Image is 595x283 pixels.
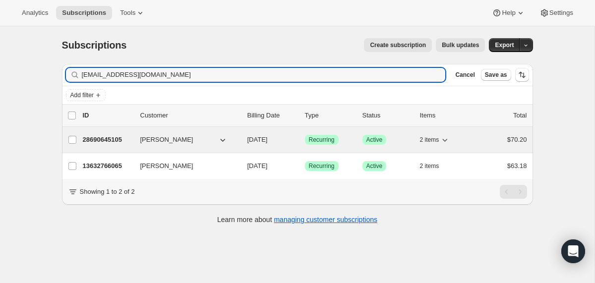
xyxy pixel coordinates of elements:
span: Save as [485,71,507,79]
button: [PERSON_NAME] [134,132,234,148]
p: Customer [140,111,239,120]
span: $70.20 [507,136,527,143]
span: [DATE] [247,136,268,143]
span: Tools [120,9,135,17]
p: Total [513,111,527,120]
span: Active [366,136,383,144]
span: 2 items [420,136,439,144]
span: Analytics [22,9,48,17]
button: 2 items [420,133,450,147]
span: Subscriptions [62,40,127,51]
div: Type [305,111,355,120]
span: 2 items [420,162,439,170]
button: Export [489,38,520,52]
span: Bulk updates [442,41,479,49]
button: Sort the results [515,68,529,82]
button: Tools [114,6,151,20]
span: [PERSON_NAME] [140,135,193,145]
span: Cancel [455,71,475,79]
p: Billing Date [247,111,297,120]
div: 13632766065[PERSON_NAME][DATE]SuccessRecurringSuccessActive2 items$63.18 [83,159,527,173]
button: [PERSON_NAME] [134,158,234,174]
button: 2 items [420,159,450,173]
span: Subscriptions [62,9,106,17]
button: Help [486,6,531,20]
p: 28690645105 [83,135,132,145]
button: Analytics [16,6,54,20]
span: Export [495,41,514,49]
span: Recurring [309,162,335,170]
span: $63.18 [507,162,527,170]
span: Create subscription [370,41,426,49]
p: Learn more about [217,215,377,225]
button: Bulk updates [436,38,485,52]
span: Active [366,162,383,170]
p: ID [83,111,132,120]
nav: Pagination [500,185,527,199]
div: IDCustomerBilling DateTypeStatusItemsTotal [83,111,527,120]
span: Help [502,9,515,17]
p: 13632766065 [83,161,132,171]
button: Settings [534,6,579,20]
a: managing customer subscriptions [274,216,377,224]
button: Subscriptions [56,6,112,20]
span: [PERSON_NAME] [140,161,193,171]
span: Settings [549,9,573,17]
div: Items [420,111,470,120]
input: Filter subscribers [82,68,446,82]
p: Status [362,111,412,120]
button: Add filter [66,89,106,101]
div: 28690645105[PERSON_NAME][DATE]SuccessRecurringSuccessActive2 items$70.20 [83,133,527,147]
span: [DATE] [247,162,268,170]
button: Cancel [451,69,478,81]
div: Open Intercom Messenger [561,239,585,263]
p: Showing 1 to 2 of 2 [80,187,135,197]
button: Create subscription [364,38,432,52]
span: Add filter [70,91,94,99]
span: Recurring [309,136,335,144]
button: Save as [481,69,511,81]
